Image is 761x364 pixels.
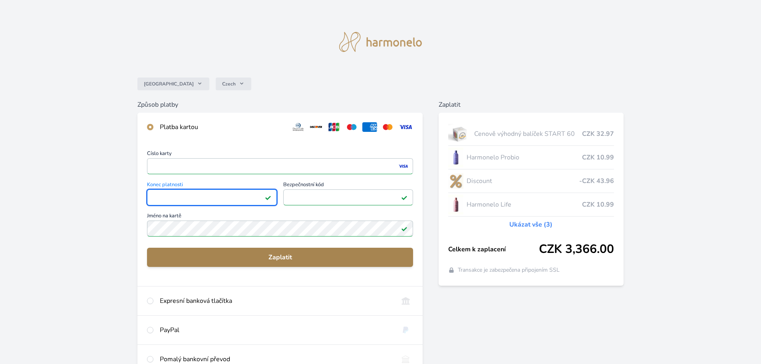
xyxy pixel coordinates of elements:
img: paypal.svg [398,325,413,335]
img: visa [398,163,409,170]
span: Konec platnosti [147,182,277,189]
img: Platné pole [401,225,407,232]
button: [GEOGRAPHIC_DATA] [137,78,209,90]
div: PayPal [160,325,392,335]
img: mc.svg [380,122,395,132]
div: Expresní banková tlačítka [160,296,392,306]
span: Discount [467,176,579,186]
img: start.jpg [448,124,471,144]
iframe: To enrich screen reader interactions, please activate Accessibility in Grammarly extension settings [151,192,273,203]
button: Zaplatit [147,248,413,267]
img: CLEAN_LIFE_se_stinem_x-lo.jpg [448,195,463,215]
button: Czech [216,78,251,90]
span: Cenově výhodný balíček START 60 [474,129,582,139]
div: Platba kartou [160,122,284,132]
span: Číslo karty [147,151,413,158]
span: CZK 3,366.00 [539,242,614,257]
iframe: Iframe pro bezpečnostní kód [287,192,409,203]
span: Transakce je zabezpečena připojením SSL [458,266,560,274]
div: Pomalý bankovní převod [160,354,392,364]
h6: Způsob platby [137,100,423,109]
img: visa.svg [398,122,413,132]
span: [GEOGRAPHIC_DATA] [144,81,194,87]
span: CZK 10.99 [582,153,614,162]
span: Jméno na kartě [147,213,413,221]
img: Platné pole [265,194,271,201]
span: Harmonelo Probio [467,153,582,162]
span: -CZK 43.96 [579,176,614,186]
a: Ukázat vše (3) [509,220,552,229]
img: discount-lo.png [448,171,463,191]
img: maestro.svg [344,122,359,132]
img: discover.svg [309,122,324,132]
img: jcb.svg [327,122,342,132]
img: CLEAN_PROBIO_se_stinem_x-lo.jpg [448,147,463,167]
span: CZK 10.99 [582,200,614,209]
img: diners.svg [291,122,306,132]
span: CZK 32.97 [582,129,614,139]
input: Jméno na kartěPlatné pole [147,221,413,237]
h6: Zaplatit [439,100,624,109]
img: logo.svg [339,32,422,52]
span: Zaplatit [153,253,407,262]
iframe: To enrich screen reader interactions, please activate Accessibility in Grammarly extension settings [151,161,409,172]
span: Celkem k zaplacení [448,245,539,254]
span: Czech [222,81,236,87]
span: Bezpečnostní kód [283,182,413,189]
img: bankTransfer_IBAN.svg [398,354,413,364]
img: Platné pole [401,194,407,201]
span: Harmonelo Life [467,200,582,209]
img: onlineBanking_CZ.svg [398,296,413,306]
img: amex.svg [362,122,377,132]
